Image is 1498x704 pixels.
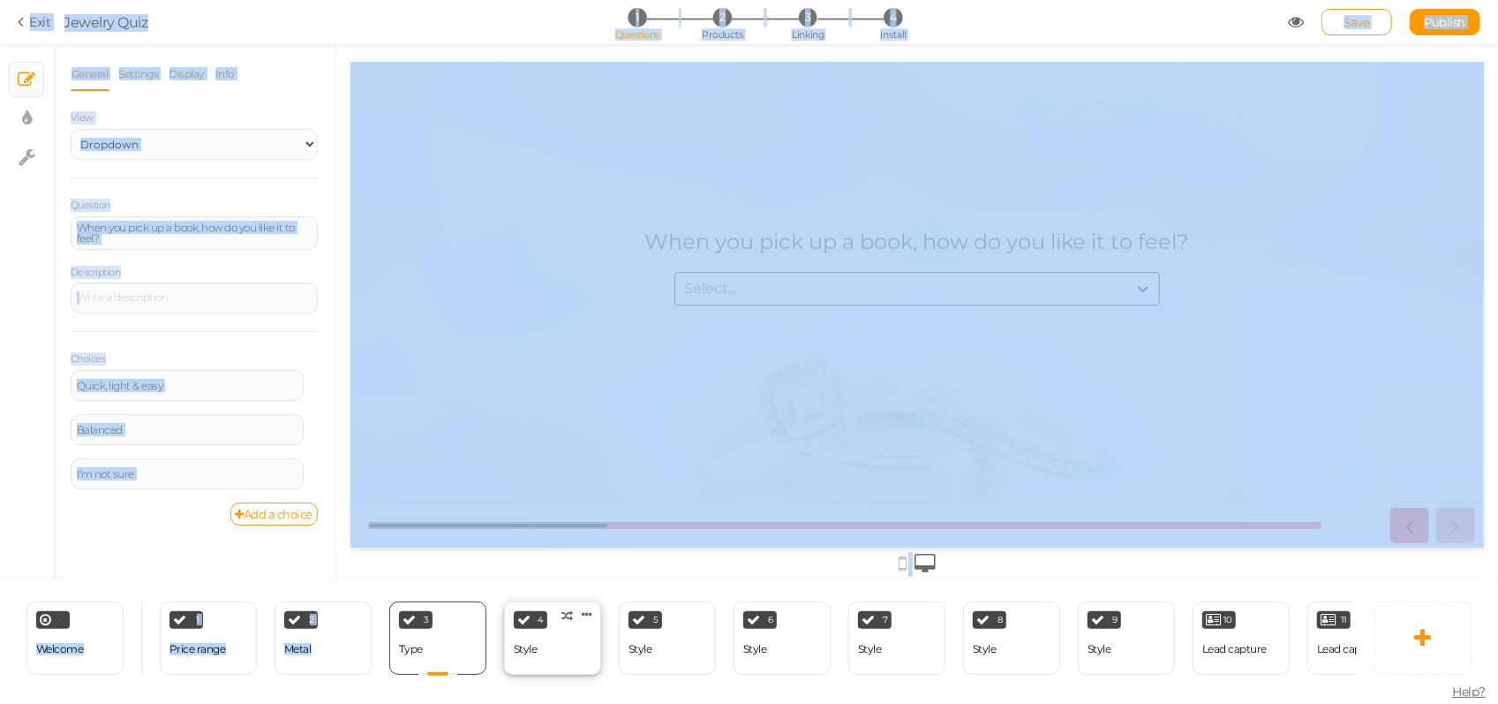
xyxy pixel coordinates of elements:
[614,28,659,41] span: Questions
[769,616,774,625] span: 6
[654,616,659,625] span: 5
[1321,9,1392,35] div: Save
[77,381,297,391] div: Quick, light & easy
[389,602,486,675] div: 3 Type
[629,643,652,655] div: Style
[884,616,889,625] span: 7
[118,57,160,91] a: Settings
[64,11,148,33] div: Jewelry Quiz
[852,8,934,26] li: 4 Install
[1425,15,1466,29] span: Publish
[230,503,319,526] a: Add a choice
[36,642,84,655] span: Welcome
[71,200,110,212] label: Question
[284,643,312,655] div: Metal
[681,8,764,26] li: 2 Products
[973,643,997,655] div: Style
[858,643,882,655] div: Style
[71,111,94,124] span: View
[743,643,767,655] div: Style
[71,57,109,91] a: General
[1078,602,1175,675] div: 9 Style
[766,8,848,26] li: 3 Linking
[702,28,743,41] span: Products
[1307,602,1404,675] div: 11 Lead capture
[504,602,601,675] div: 4 Style
[334,219,386,236] div: Select...
[734,602,831,675] div: 6 Style
[963,602,1060,675] div: 8 Style
[275,602,372,675] div: 2 Metal
[1113,616,1118,625] span: 9
[295,167,839,193] div: When you pick up a book, how do you like it to feel?
[619,602,716,675] div: 5 Style
[1453,684,1487,700] span: Help?
[77,425,297,435] div: Balanced
[628,8,646,26] span: 1
[1341,616,1347,625] span: 11
[169,643,226,655] div: Price range
[197,616,200,625] span: 1
[538,616,545,625] span: 4
[880,28,906,41] span: Install
[169,57,207,91] a: Display
[1317,643,1381,655] div: Lead capture
[18,13,51,31] a: Exit
[310,616,315,625] span: 2
[399,643,423,655] div: Type
[26,602,124,675] div: Welcome
[848,602,945,675] div: 7 Style
[884,8,902,26] span: 4
[77,469,297,480] div: I'm not sure
[71,267,121,279] label: Description
[998,616,1004,625] span: 8
[1344,15,1370,29] span: Save
[1193,602,1290,675] div: 10 Lead capture
[713,8,732,26] span: 2
[514,643,538,655] div: Style
[1223,616,1232,625] span: 10
[792,28,824,41] span: Linking
[71,353,106,366] label: Choices
[425,616,430,625] span: 3
[798,8,817,26] span: 3
[215,57,236,91] a: Info
[596,8,678,26] li: 1 Questions
[77,223,312,244] div: When you pick up a book, how do you like it to feel?
[1088,643,1111,655] div: Style
[1202,643,1267,655] div: Lead capture
[160,602,257,675] div: 1 Price range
